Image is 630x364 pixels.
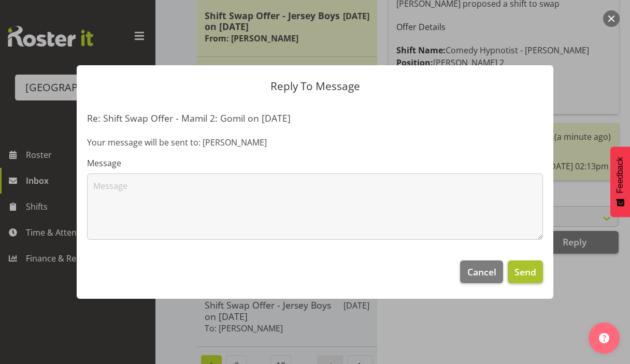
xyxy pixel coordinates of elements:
p: Your message will be sent to: [PERSON_NAME] [87,136,543,149]
button: Send [508,260,543,283]
p: Reply To Message [87,81,543,92]
button: Feedback - Show survey [610,147,630,217]
label: Message [87,157,543,169]
span: Feedback [615,157,625,193]
span: Cancel [467,265,496,279]
img: help-xxl-2.png [599,333,609,343]
h5: Re: Shift Swap Offer - Mamil 2: Gomil on [DATE] [87,112,543,124]
button: Cancel [460,260,503,283]
span: Send [514,265,536,279]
